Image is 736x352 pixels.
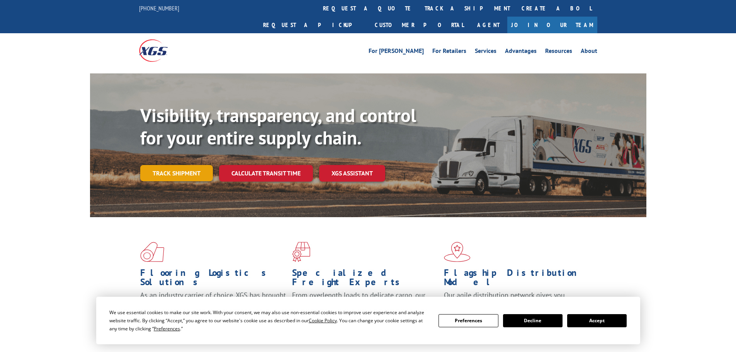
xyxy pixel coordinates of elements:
[545,48,572,56] a: Resources
[567,314,627,327] button: Accept
[319,165,385,182] a: XGS ASSISTANT
[292,242,310,262] img: xgs-icon-focused-on-flooring-red
[140,242,164,262] img: xgs-icon-total-supply-chain-intelligence-red
[140,165,213,181] a: Track shipment
[219,165,313,182] a: Calculate transit time
[292,291,438,325] p: From overlength loads to delicate cargo, our experienced staff knows the best way to move your fr...
[475,48,496,56] a: Services
[140,291,286,318] span: As an industry carrier of choice, XGS has brought innovation and dedication to flooring logistics...
[503,314,563,327] button: Decline
[257,17,369,33] a: Request a pickup
[139,4,179,12] a: [PHONE_NUMBER]
[507,17,597,33] a: Join Our Team
[309,317,337,324] span: Cookie Policy
[444,268,590,291] h1: Flagship Distribution Model
[140,103,416,150] b: Visibility, transparency, and control for your entire supply chain.
[140,268,286,291] h1: Flooring Logistics Solutions
[581,48,597,56] a: About
[439,314,498,327] button: Preferences
[469,17,507,33] a: Agent
[505,48,537,56] a: Advantages
[154,325,180,332] span: Preferences
[432,48,466,56] a: For Retailers
[109,308,429,333] div: We use essential cookies to make our site work. With your consent, we may also use non-essential ...
[369,17,469,33] a: Customer Portal
[444,242,471,262] img: xgs-icon-flagship-distribution-model-red
[292,268,438,291] h1: Specialized Freight Experts
[444,291,586,309] span: Our agile distribution network gives you nationwide inventory management on demand.
[96,297,640,344] div: Cookie Consent Prompt
[369,48,424,56] a: For [PERSON_NAME]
